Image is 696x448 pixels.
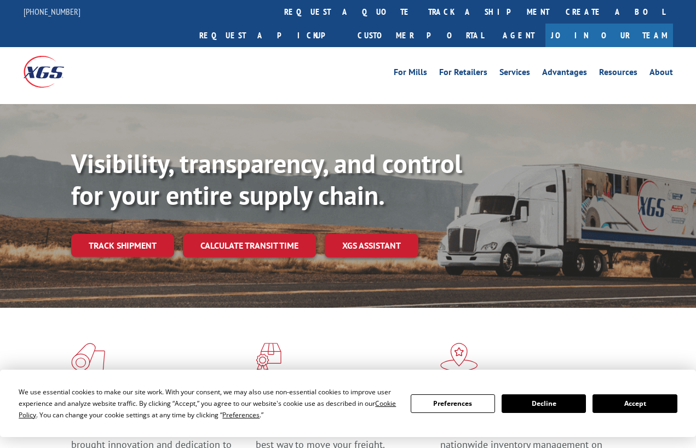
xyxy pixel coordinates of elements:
[499,68,530,80] a: Services
[440,343,478,371] img: xgs-icon-flagship-distribution-model-red
[71,343,105,371] img: xgs-icon-total-supply-chain-intelligence-red
[183,234,316,257] a: Calculate transit time
[593,394,677,413] button: Accept
[19,386,397,421] div: We use essential cookies to make our site work. With your consent, we may also use non-essential ...
[349,24,492,47] a: Customer Portal
[256,343,281,371] img: xgs-icon-focused-on-flooring-red
[649,68,673,80] a: About
[411,394,495,413] button: Preferences
[222,410,260,420] span: Preferences
[71,234,174,257] a: Track shipment
[394,68,427,80] a: For Mills
[24,6,80,17] a: [PHONE_NUMBER]
[542,68,587,80] a: Advantages
[71,146,462,212] b: Visibility, transparency, and control for your entire supply chain.
[325,234,418,257] a: XGS ASSISTANT
[545,24,673,47] a: Join Our Team
[439,68,487,80] a: For Retailers
[191,24,349,47] a: Request a pickup
[599,68,637,80] a: Resources
[492,24,545,47] a: Agent
[502,394,586,413] button: Decline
